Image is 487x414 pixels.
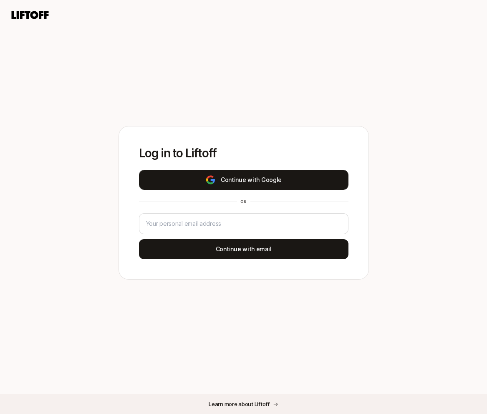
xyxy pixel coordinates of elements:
[139,146,348,160] p: Log in to Liftoff
[139,170,348,190] button: Continue with Google
[202,396,285,411] button: Learn more about Liftoff
[146,219,341,229] input: Your personal email address
[237,198,250,205] div: or
[139,239,348,259] button: Continue with email
[205,175,216,185] img: google-logo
